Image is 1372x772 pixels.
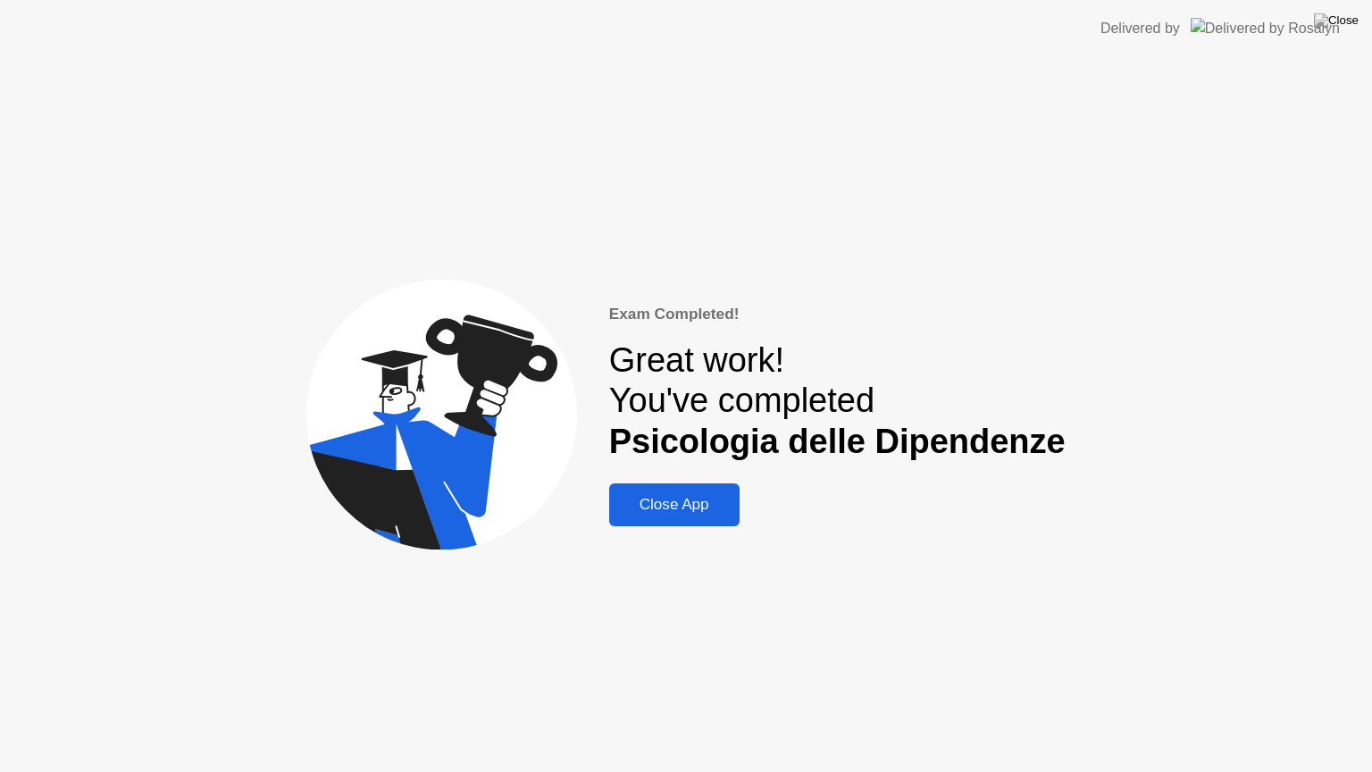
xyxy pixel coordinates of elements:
[609,483,740,526] button: Close App
[1314,13,1359,28] img: Close
[609,423,1066,460] b: Psicologia delle Dipendenze
[12,7,46,41] button: go back
[609,340,1066,463] div: Great work! You've completed
[537,7,571,41] button: Collapse window
[609,303,1066,326] div: Exam Completed!
[1100,18,1180,39] div: Delivered by
[615,496,734,514] div: Close App
[571,7,603,39] div: Close
[1191,18,1340,38] img: Delivered by Rosalyn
